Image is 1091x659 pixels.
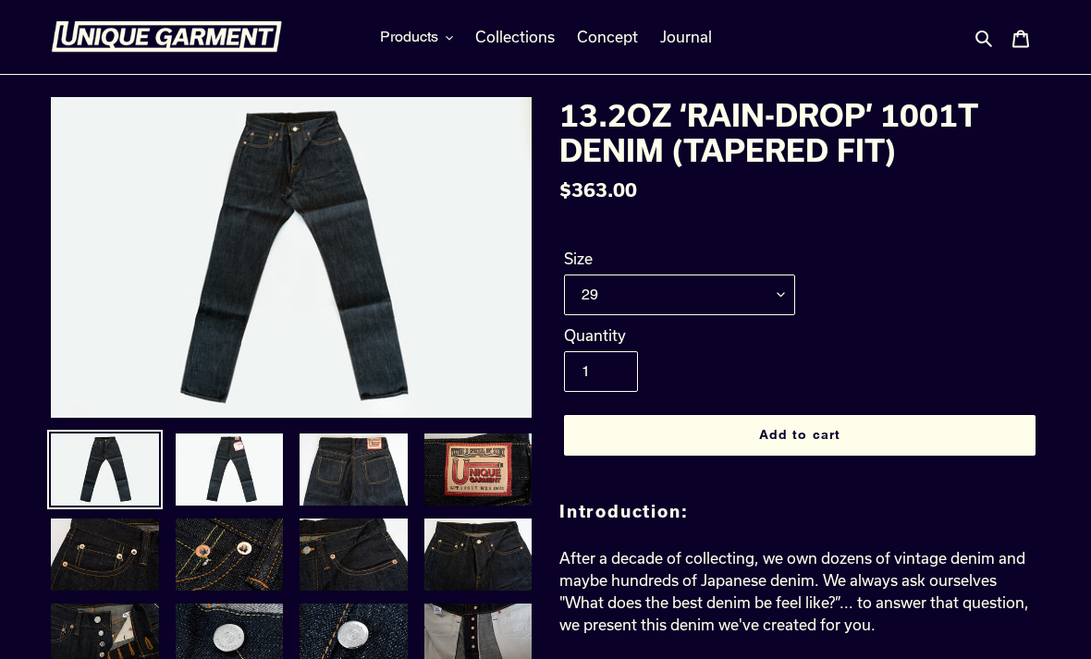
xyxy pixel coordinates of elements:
img: Load image into Gallery viewer, 13.2OZ ‘RAIN-DROP’ 1001T DENIM (TAPERED FIT) [174,432,286,507]
a: Concept [568,23,647,51]
a: Collections [466,23,564,51]
button: Products [371,23,462,51]
h2: Introduction: [559,502,1040,522]
img: Load image into Gallery viewer, 13.2OZ ‘RAIN-DROP’ 1001T DENIM (TAPERED FIT) [174,517,286,592]
span: After a decade of collecting, we own dozens of vintage denim and maybe hundreds of Japanese denim... [559,549,1029,633]
span: $363.00 [559,178,637,201]
label: Size [564,248,795,270]
img: Unique Garment [51,21,282,53]
span: Journal [660,28,712,46]
span: Concept [577,28,638,46]
img: Load image into Gallery viewer, 13.2OZ ‘RAIN-DROP’ 1001T DENIM (TAPERED FIT) [423,517,534,592]
img: Load image into Gallery viewer, 13.2OZ ‘RAIN-DROP’ 1001T DENIM (TAPERED FIT) [49,432,161,507]
img: Load image into Gallery viewer, 13.2OZ ‘RAIN-DROP’ 1001T DENIM (TAPERED FIT) [298,517,410,592]
a: Journal [651,23,721,51]
span: Products [380,28,438,46]
label: Quantity [564,324,795,347]
h1: 13.2OZ ‘RAIN-DROP’ 1001T DENIM (TAPERED FIT) [559,97,1040,168]
img: Load image into Gallery viewer, 13.2OZ ‘RAIN-DROP’ 1001T DENIM (TAPERED FIT) [298,432,410,507]
button: Add to cart [564,415,1036,456]
img: Load image into Gallery viewer, 13.2OZ ‘RAIN-DROP’ 1001T DENIM (TAPERED FIT) [49,517,161,592]
img: Load image into Gallery viewer, 13.2OZ ‘RAIN-DROP’ 1001T DENIM (TAPERED FIT) [423,432,534,507]
span: Collections [475,28,555,46]
span: Add to cart [759,427,840,442]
